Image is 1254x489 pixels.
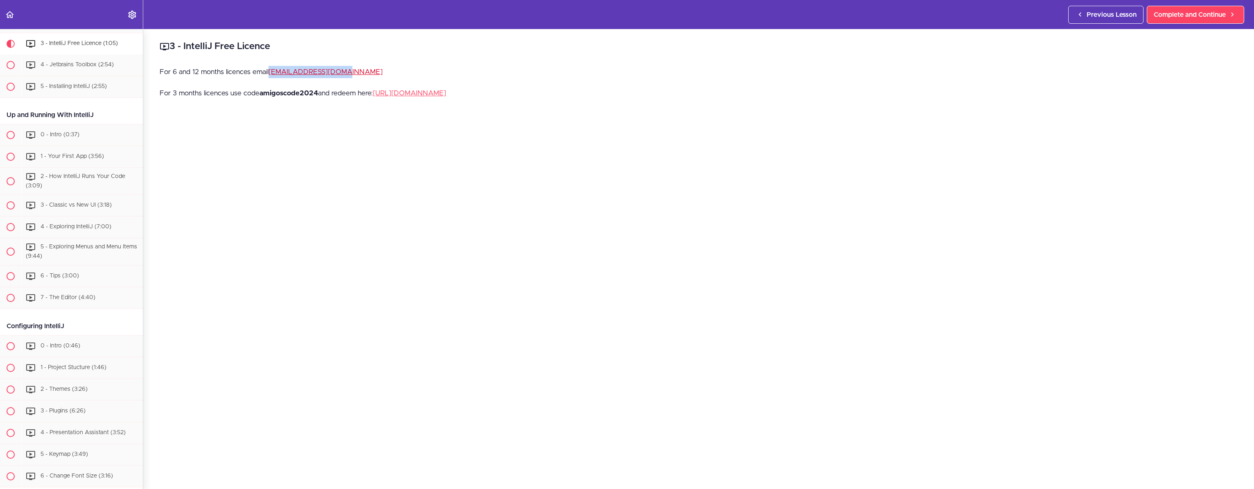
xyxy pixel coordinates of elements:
a: [EMAIL_ADDRESS][DOMAIN_NAME] [268,68,383,75]
span: 4 - Exploring IntelliJ (7:00) [41,224,111,230]
span: Previous Lesson [1087,10,1137,20]
span: 3 - IntelliJ Free Licence (1:05) [41,41,118,46]
a: [URL][DOMAIN_NAME] [373,90,446,97]
h2: 3 - IntelliJ Free Licence [160,40,1238,54]
span: 6 - Change Font Size (3:16) [41,473,113,479]
span: 0 - Intro (0:46) [41,343,80,349]
p: For 3 months licences use code and redeem here: [160,87,1238,99]
span: 5 - Keymap (3:49) [41,451,88,457]
span: 7 - The Editor (4:40) [41,295,95,300]
span: 1 - Your First App (3:56) [41,153,104,159]
span: 6 - Tips (3:00) [41,273,79,279]
span: 2 - Themes (3:26) [41,386,88,392]
span: 5 - Installing IntelliJ (2:55) [41,83,107,89]
a: Complete and Continue [1147,6,1244,24]
span: 3 - Plugins (6:26) [41,408,86,414]
span: Complete and Continue [1154,10,1226,20]
a: Previous Lesson [1068,6,1143,24]
svg: Settings Menu [127,10,137,20]
svg: Back to course curriculum [5,10,15,20]
p: For 6 and 12 months licences email [160,66,1238,78]
span: 5 - Exploring Menus and Menu Items (9:44) [26,244,137,259]
span: 2 - How IntelliJ Runs Your Code (3:09) [26,174,125,189]
span: 0 - Intro (0:37) [41,132,79,137]
span: 3 - Classic vs New UI (3:18) [41,203,112,208]
span: 4 - Presentation Assistant (3:52) [41,430,126,435]
span: 4 - Jetbrains Toolbox (2:54) [41,62,114,68]
span: 1 - Project Stucture (1:46) [41,365,106,370]
strong: amigoscode2024 [259,90,318,97]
